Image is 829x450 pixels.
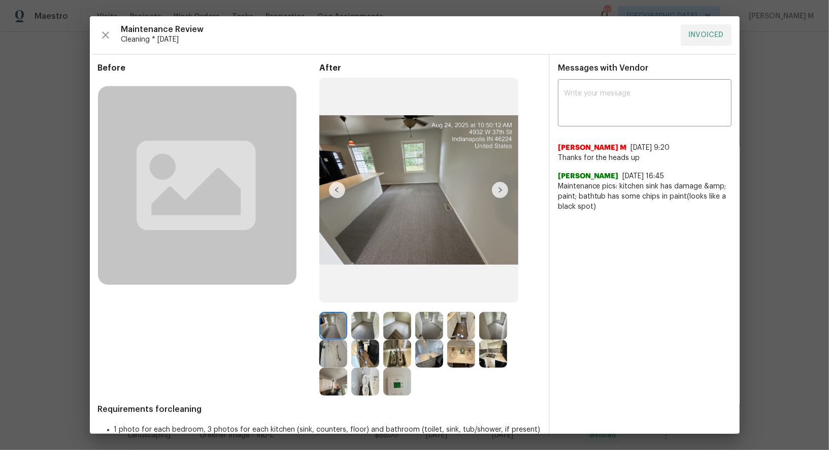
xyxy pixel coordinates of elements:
[121,35,673,45] span: Cleaning * [DATE]
[558,153,732,163] span: Thanks for the heads up
[121,24,673,35] span: Maintenance Review
[558,171,619,181] span: [PERSON_NAME]
[98,404,541,414] span: Requirements for cleaning
[558,181,732,212] span: Maintenance pics: kitchen sink has damage &amp; paint; bathtub has some chips in paint(looks like...
[319,63,541,73] span: After
[114,425,541,435] li: 1 photo for each bedroom, 3 photos for each kitchen (sink, counters, floor) and bathroom (toilet,...
[631,144,670,151] span: [DATE] 9:20
[623,173,665,180] span: [DATE] 16:45
[558,64,649,72] span: Messages with Vendor
[329,182,345,198] img: left-chevron-button-url
[98,63,319,73] span: Before
[558,143,627,153] span: [PERSON_NAME] M
[492,182,508,198] img: right-chevron-button-url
